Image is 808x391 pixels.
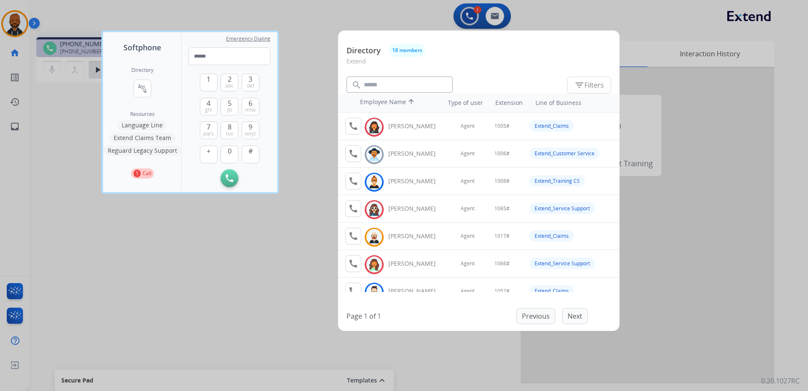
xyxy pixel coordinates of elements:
[130,111,155,118] span: Resources
[494,233,510,240] span: 1017#
[348,204,358,214] mat-icon: call
[242,98,259,116] button: 6mno
[368,121,380,134] img: avatar
[348,121,358,131] mat-icon: call
[137,83,147,94] mat-icon: connect_without_contact
[461,260,475,267] span: Agent
[228,122,232,132] span: 8
[461,233,475,240] span: Agent
[368,231,380,244] img: avatar
[388,287,445,295] div: [PERSON_NAME]
[389,44,425,57] button: 18 members
[221,98,238,116] button: 5jkl
[494,123,510,129] span: 1005#
[761,376,800,386] p: 0.20.1027RC
[200,146,218,163] button: +
[388,149,445,158] div: [PERSON_NAME]
[461,150,475,157] span: Agent
[123,41,161,53] span: Softphone
[368,203,380,216] img: avatar
[131,168,154,179] button: 1Call
[242,146,259,163] button: #
[226,36,270,42] span: Emergency Dialing
[228,98,232,108] span: 5
[461,178,475,184] span: Agent
[368,148,380,161] img: avatar
[530,120,574,132] div: Extend_Claims
[245,107,256,113] span: mno
[406,98,416,108] mat-icon: arrow_upward
[248,146,253,156] span: #
[531,94,615,111] th: Line of Business
[207,98,210,108] span: 4
[221,146,238,163] button: 0
[494,150,510,157] span: 1006#
[352,80,362,90] mat-icon: search
[248,74,252,84] span: 3
[494,178,510,184] span: 1008#
[348,149,358,159] mat-icon: call
[245,130,256,137] span: wxyz
[248,98,252,108] span: 6
[347,311,362,321] p: Page
[348,176,358,186] mat-icon: call
[574,80,604,90] span: Filters
[248,122,252,132] span: 9
[530,203,595,214] div: Extend_Service Support
[530,175,585,187] div: Extend_Training CS
[221,121,238,139] button: 8tuv
[205,107,212,113] span: ghi
[388,177,445,185] div: [PERSON_NAME]
[117,120,167,130] button: Language Line
[104,146,181,156] button: Reguard Legacy Support
[368,258,380,271] img: avatar
[207,74,210,84] span: 1
[388,204,445,213] div: [PERSON_NAME]
[494,260,510,267] span: 1066#
[348,286,358,296] mat-icon: call
[388,259,445,268] div: [PERSON_NAME]
[200,98,218,116] button: 4ghi
[567,77,611,94] button: Filters
[221,74,238,91] button: 2abc
[109,133,175,143] button: Extend Claims Team
[494,288,510,295] span: 1052#
[203,130,214,137] span: pqrs
[226,130,233,137] span: tuv
[142,170,151,177] p: Call
[200,121,218,139] button: 7pqrs
[436,94,487,111] th: Type of user
[369,311,376,321] p: of
[491,94,527,111] th: Extension
[461,205,475,212] span: Agent
[530,285,574,297] div: Extend_Claims
[494,205,510,212] span: 1065#
[228,146,232,156] span: 0
[228,74,232,84] span: 2
[207,122,210,132] span: 7
[247,83,254,89] span: def
[530,258,595,269] div: Extend_Service Support
[356,94,432,112] th: Employee Name
[200,74,218,91] button: 1
[225,83,234,89] span: abc
[368,286,380,299] img: avatar
[461,288,475,295] span: Agent
[131,67,153,74] h2: Directory
[347,45,381,56] p: Directory
[368,176,380,189] img: avatar
[530,148,600,159] div: Extend_Customer Service
[461,123,475,129] span: Agent
[227,107,232,113] span: jkl
[388,122,445,130] div: [PERSON_NAME]
[226,174,233,182] img: call-button
[242,121,259,139] button: 9wxyz
[530,230,574,242] div: Extend_Claims
[574,80,584,90] mat-icon: filter_list
[388,232,445,240] div: [PERSON_NAME]
[348,259,358,269] mat-icon: call
[134,170,141,177] p: 1
[348,231,358,241] mat-icon: call
[207,146,210,156] span: +
[347,57,611,72] p: Extend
